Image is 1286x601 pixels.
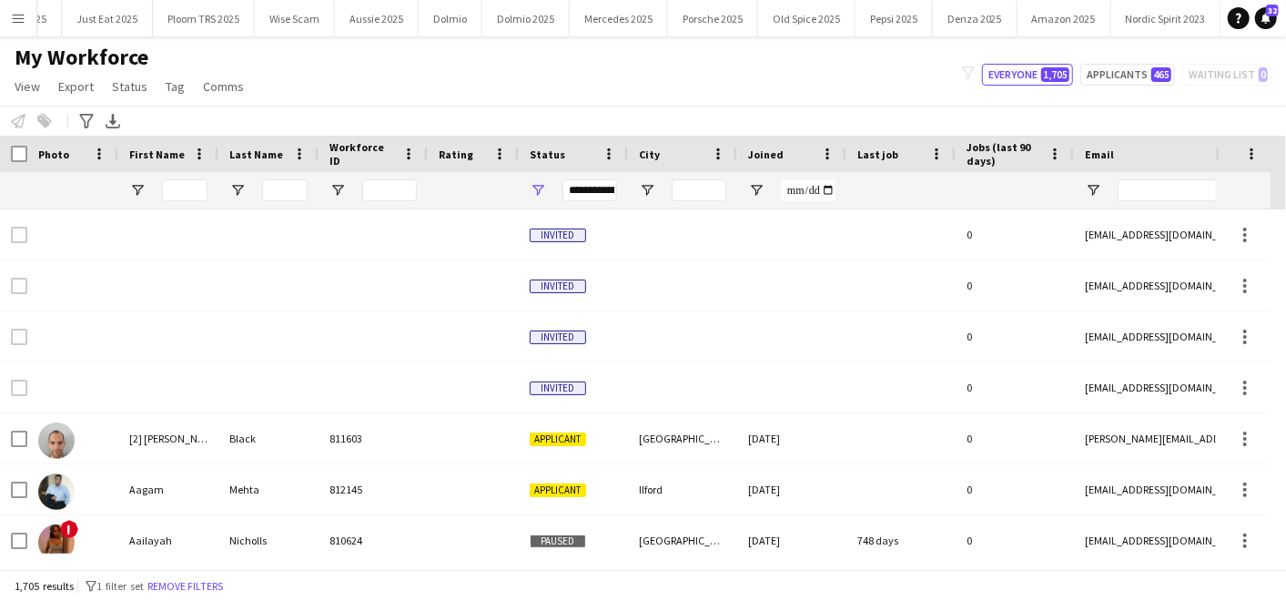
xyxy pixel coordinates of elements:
input: Row Selection is disabled for this row (unchecked) [11,227,27,243]
img: Aailayah Nicholls [38,525,75,561]
span: Rating [439,148,473,161]
div: Ilford [628,464,737,514]
div: 0 [956,362,1074,413]
span: Status [112,78,147,95]
span: 1,705 [1041,67,1069,82]
app-action-btn: Export XLSX [102,110,124,132]
span: View [15,78,40,95]
div: [2] [PERSON_NAME] [118,413,218,463]
div: 0 [956,413,1074,463]
img: [2] Bradley Black [38,423,75,459]
input: City Filter Input [672,179,726,201]
button: Aussie 2025 [335,1,419,36]
span: Paused [530,535,586,548]
span: Applicant [530,433,586,446]
button: Just Eat 2025 [62,1,153,36]
span: Invited [530,331,586,344]
div: 748 days [846,515,956,565]
input: Row Selection is disabled for this row (unchecked) [11,278,27,294]
div: 811603 [319,413,428,463]
button: Applicants465 [1080,64,1175,86]
span: 465 [1151,67,1171,82]
div: Aagam [118,464,218,514]
a: Status [105,75,155,98]
span: Status [530,148,565,161]
div: Aailayah [118,515,218,565]
span: Applicant [530,484,586,497]
button: Open Filter Menu [129,182,146,199]
div: Mehta [218,464,319,514]
button: Open Filter Menu [229,182,246,199]
button: Open Filter Menu [329,182,346,199]
button: Open Filter Menu [748,182,765,199]
app-action-btn: Advanced filters [76,110,97,132]
button: Dolmio 2025 [482,1,570,36]
div: 0 [956,311,1074,362]
button: Nordic Spirit 2023 [1111,1,1221,36]
div: 812145 [319,464,428,514]
div: 810624 [319,515,428,565]
button: Mercedes 2025 [570,1,668,36]
input: Workforce ID Filter Input [362,179,417,201]
span: Invited [530,280,586,293]
span: Invited [530,229,586,242]
button: Dolmio [419,1,482,36]
input: First Name Filter Input [162,179,208,201]
div: [GEOGRAPHIC_DATA] [628,515,737,565]
span: ! [60,520,78,538]
div: 0 [956,515,1074,565]
button: Open Filter Menu [639,182,655,199]
button: Porsche 2025 [668,1,758,36]
a: Comms [196,75,251,98]
button: Wise Scam [255,1,335,36]
button: Remove filters [144,576,227,596]
button: Open Filter Menu [1085,182,1101,199]
a: Tag [158,75,192,98]
button: Old Spice 2025 [758,1,856,36]
span: Joined [748,148,784,161]
span: Last Name [229,148,283,161]
div: [DATE] [737,515,846,565]
span: First Name [129,148,185,161]
button: Ploom TRS 2025 [153,1,255,36]
a: Export [51,75,101,98]
span: 1 filter set [96,579,144,593]
span: Export [58,78,94,95]
div: [DATE] [737,464,846,514]
div: 0 [956,209,1074,260]
button: Open Filter Menu [530,182,546,199]
span: My Workforce [15,44,148,71]
span: Email [1085,148,1114,161]
a: View [7,75,47,98]
div: 0 [956,260,1074,311]
input: Joined Filter Input [781,179,835,201]
input: Row Selection is disabled for this row (unchecked) [11,380,27,396]
span: City [639,148,660,161]
span: Invited [530,382,586,395]
span: Workforce ID [329,140,395,168]
button: Pepsi 2025 [856,1,933,36]
img: Aagam Mehta [38,474,75,510]
div: [DATE] [737,413,846,463]
a: 32 [1255,7,1277,29]
input: Last Name Filter Input [262,179,308,201]
span: 32 [1266,5,1279,16]
input: Row Selection is disabled for this row (unchecked) [11,329,27,345]
div: Black [218,413,319,463]
div: Nicholls [218,515,319,565]
div: [GEOGRAPHIC_DATA] [628,413,737,463]
span: Tag [166,78,185,95]
span: Jobs (last 90 days) [967,140,1041,168]
span: Photo [38,148,69,161]
span: Last job [857,148,898,161]
button: Everyone1,705 [982,64,1073,86]
div: 0 [956,464,1074,514]
span: Comms [203,78,244,95]
button: Amazon 2025 [1018,1,1111,36]
button: Denza 2025 [933,1,1018,36]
